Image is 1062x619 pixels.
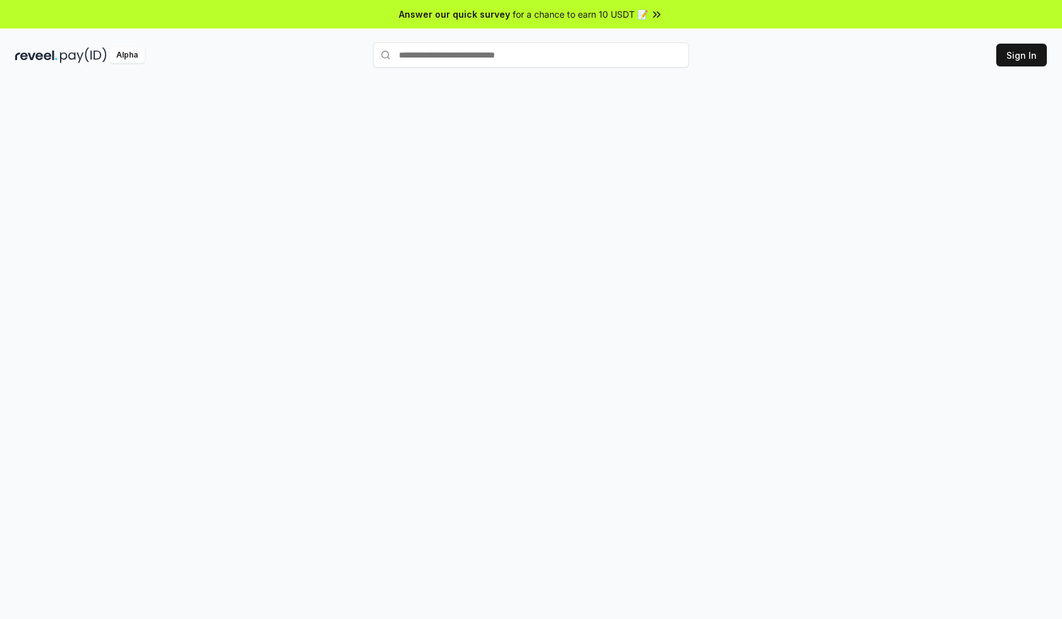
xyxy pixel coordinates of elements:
[109,47,145,63] div: Alpha
[399,8,510,21] span: Answer our quick survey
[60,47,107,63] img: pay_id
[996,44,1047,66] button: Sign In
[513,8,648,21] span: for a chance to earn 10 USDT 📝
[15,47,58,63] img: reveel_dark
